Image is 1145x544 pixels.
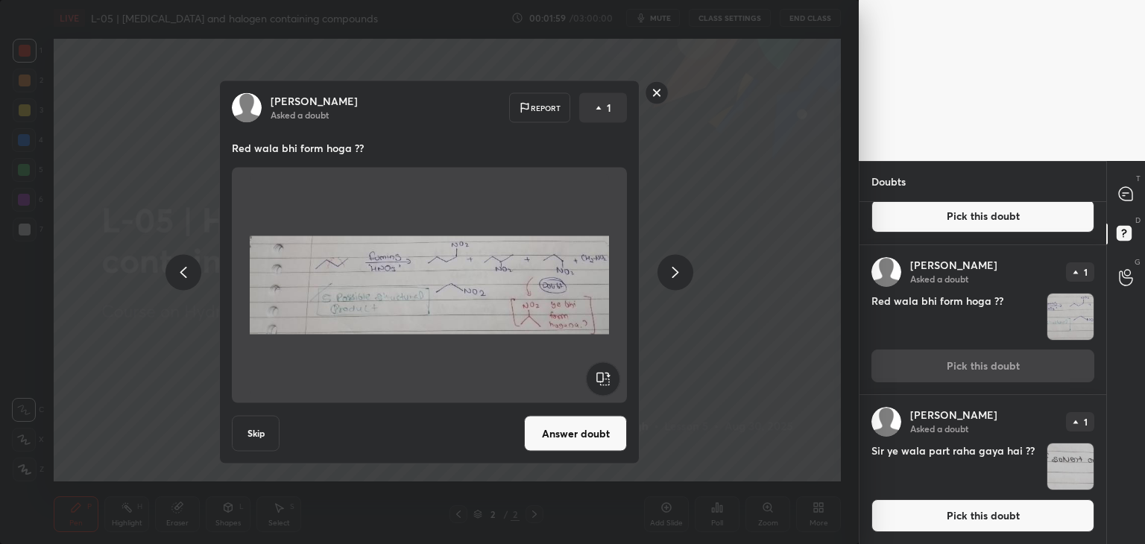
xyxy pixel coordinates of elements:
[271,95,358,107] p: [PERSON_NAME]
[1084,268,1088,276] p: 1
[910,259,997,271] p: [PERSON_NAME]
[871,499,1094,532] button: Pick this doubt
[1135,256,1141,268] p: G
[871,443,1041,490] h4: Sir ye wala part raha gaya hai ??
[1047,443,1094,490] img: 1756532029VITLW2.JPEG
[271,109,329,121] p: Asked a doubt
[232,141,627,156] p: Red wala bhi form hoga ??
[859,162,918,201] p: Doubts
[607,101,611,116] p: 1
[1084,417,1088,426] p: 1
[910,423,968,434] p: Asked a doubt
[1135,215,1141,226] p: D
[250,174,609,397] img: 1756532050KNVQXM.JPEG
[232,416,280,452] button: Skip
[910,273,968,285] p: Asked a doubt
[871,407,901,437] img: default.png
[1047,294,1094,340] img: 1756532050KNVQXM.JPEG
[524,416,627,452] button: Answer doubt
[871,293,1041,341] h4: Red wala bhi form hoga ??
[232,93,262,123] img: default.png
[509,93,570,123] div: Report
[871,257,901,287] img: default.png
[910,409,997,421] p: [PERSON_NAME]
[871,200,1094,233] button: Pick this doubt
[1136,173,1141,184] p: T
